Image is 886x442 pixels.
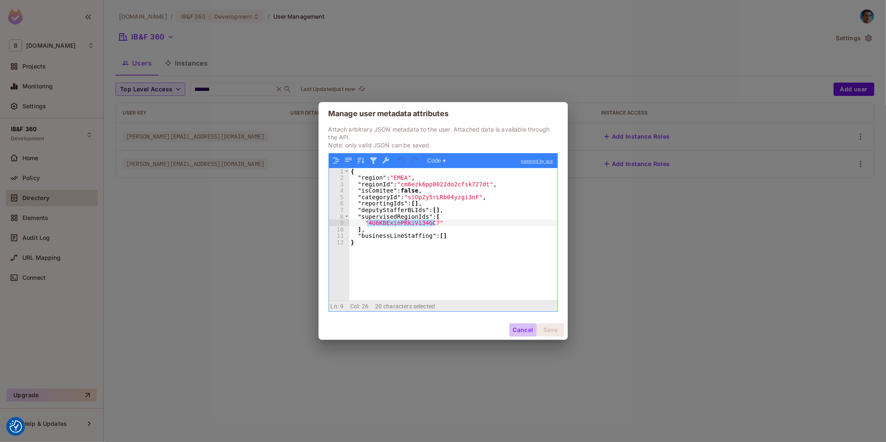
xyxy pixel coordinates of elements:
span: characters selected [383,303,435,310]
div: 4 [329,187,349,194]
span: 26 [362,303,368,310]
div: 9 [329,220,349,226]
button: Consent Preferences [10,420,22,433]
div: 11 [329,232,349,239]
div: 8 [329,213,349,220]
span: Ln: [331,303,339,310]
div: 2 [329,174,349,181]
span: 20 [375,303,382,310]
button: Code ▾ [425,155,449,166]
span: Col: [350,303,360,310]
button: Filter, sort, or transform contents [368,155,379,166]
div: 5 [329,194,349,200]
button: Compact JSON data, remove all whitespaces (Ctrl+Shift+I) [343,155,354,166]
div: 1 [329,168,349,175]
p: Attach arbitrary JSON metadata to the user. Attached data is available through the API. Note: onl... [329,125,558,149]
button: Cancel [509,323,536,337]
img: Revisit consent button [10,420,22,433]
span: 9 [340,303,344,310]
div: 7 [329,207,349,213]
button: Format JSON data, with proper indentation and line feeds (Ctrl+I) [331,155,341,166]
a: powered by ace [517,154,557,168]
div: 12 [329,239,349,246]
button: Redo (Ctrl+Shift+Z) [409,155,420,166]
button: Sort contents [356,155,366,166]
div: 6 [329,200,349,207]
div: 3 [329,181,349,188]
h2: Manage user metadata attributes [319,102,568,125]
button: Save [537,323,564,337]
div: 10 [329,226,349,233]
button: Repair JSON: fix quotes and escape characters, remove comments and JSONP notation, turn JavaScrip... [380,155,391,166]
button: Undo last action (Ctrl+Z) [396,155,407,166]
